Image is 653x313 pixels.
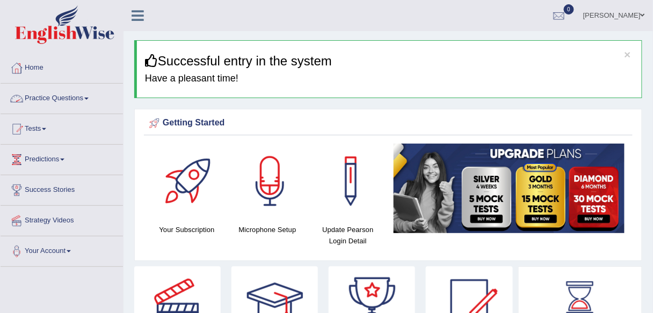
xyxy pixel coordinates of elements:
h4: Microphone Setup [233,224,302,235]
a: Practice Questions [1,84,123,110]
h4: Have a pleasant time! [145,73,634,84]
h4: Update Pearson Login Detail [313,224,383,247]
a: Tests [1,114,123,141]
a: Strategy Videos [1,206,123,233]
button: × [625,49,631,60]
a: Your Account [1,236,123,263]
a: Predictions [1,145,123,172]
img: small5.jpg [394,144,625,233]
h4: Your Subscription [152,224,222,235]
h3: Successful entry in the system [145,54,634,68]
a: Success Stories [1,175,123,202]
div: Getting Started [147,115,630,131]
a: Home [1,53,123,80]
span: 0 [564,4,575,14]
